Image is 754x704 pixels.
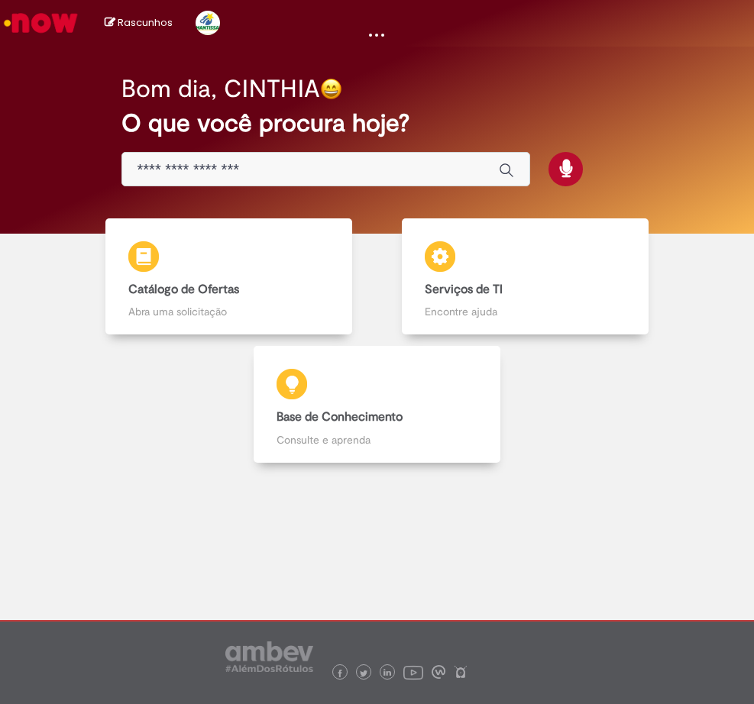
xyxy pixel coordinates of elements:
[2,8,80,38] img: ServiceNow
[383,669,391,678] img: logo_footer_linkedin.png
[118,15,173,30] span: Rascunhos
[225,641,313,672] img: logo_footer_ambev_rotulo_gray.png
[320,78,342,100] img: happy-face.png
[80,218,377,335] a: Catálogo de Ofertas Abra uma solicitação
[121,110,633,137] h2: O que você procura hoje?
[105,15,173,30] a: No momento, sua lista de rascunhos tem 0 Itens
[454,665,468,679] img: logo_footer_naosei.png
[277,409,403,425] b: Base de Conhecimento
[360,670,367,677] img: logo_footer_twitter.png
[121,76,320,102] h2: Bom dia, CINTHIA
[277,432,477,447] p: Consulte e aprenda
[128,304,329,319] p: Abra uma solicitação
[403,662,423,682] img: logo_footer_youtube.png
[432,665,445,679] img: logo_footer_workplace.png
[377,218,675,335] a: Serviços de TI Encontre ajuda
[336,670,344,677] img: logo_footer_facebook.png
[425,304,626,319] p: Encontre ajuda
[80,346,674,463] a: Base de Conhecimento Consulte e aprenda
[425,282,503,297] b: Serviços de TI
[128,282,239,297] b: Catálogo de Ofertas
